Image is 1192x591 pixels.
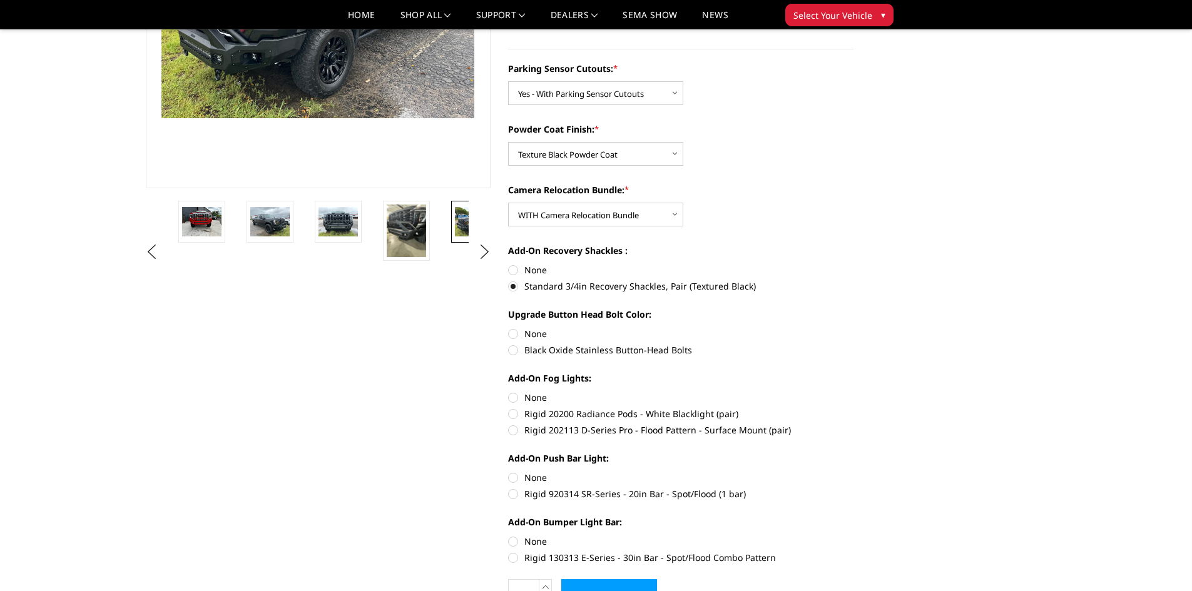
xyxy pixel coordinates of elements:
a: Home [348,11,375,29]
a: shop all [400,11,451,29]
a: Dealers [551,11,598,29]
img: 2024-2025 GMC 2500-3500 - Freedom Series - Sport Front Bumper (non-winch) [318,207,358,236]
label: Rigid 130313 E-Series - 30in Bar - Spot/Flood Combo Pattern [508,551,853,564]
label: None [508,327,853,340]
img: 2024-2025 GMC 2500-3500 - Freedom Series - Sport Front Bumper (non-winch) [182,207,222,236]
label: None [508,535,853,548]
label: Parking Sensor Cutouts: [508,62,853,75]
label: None [508,263,853,276]
span: Select Your Vehicle [793,9,872,22]
label: Add-On Fog Lights: [508,371,853,385]
label: Add-On Recovery Shackles : [508,244,853,257]
img: 2024-2025 GMC 2500-3500 - Freedom Series - Sport Front Bumper (non-winch) [455,207,494,236]
img: 2024-2025 GMC 2500-3500 - Freedom Series - Sport Front Bumper (non-winch) [387,205,426,257]
label: Camera Relocation Bundle: [508,183,853,196]
label: Add-On Push Bar Light: [508,452,853,465]
label: None [508,471,853,484]
a: Support [476,11,526,29]
iframe: Chat Widget [1129,531,1192,591]
label: Upgrade Button Head Bolt Color: [508,308,853,321]
button: Previous [143,243,161,261]
span: ▾ [881,8,885,21]
a: SEMA Show [623,11,677,29]
label: Powder Coat Finish: [508,123,853,136]
label: Black Oxide Stainless Button-Head Bolts [508,343,853,356]
label: Rigid 20200 Radiance Pods - White Blacklight (pair) [508,407,853,420]
label: Add-On Bumper Light Bar: [508,515,853,528]
img: 2024-2025 GMC 2500-3500 - Freedom Series - Sport Front Bumper (non-winch) [250,207,290,236]
button: Next [475,243,494,261]
label: Rigid 202113 D-Series Pro - Flood Pattern - Surface Mount (pair) [508,423,853,437]
button: Select Your Vehicle [785,4,894,26]
label: None [508,391,853,404]
a: News [702,11,728,29]
label: Standard 3/4in Recovery Shackles, Pair (Textured Black) [508,280,853,293]
label: Rigid 920314 SR-Series - 20in Bar - Spot/Flood (1 bar) [508,487,853,500]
